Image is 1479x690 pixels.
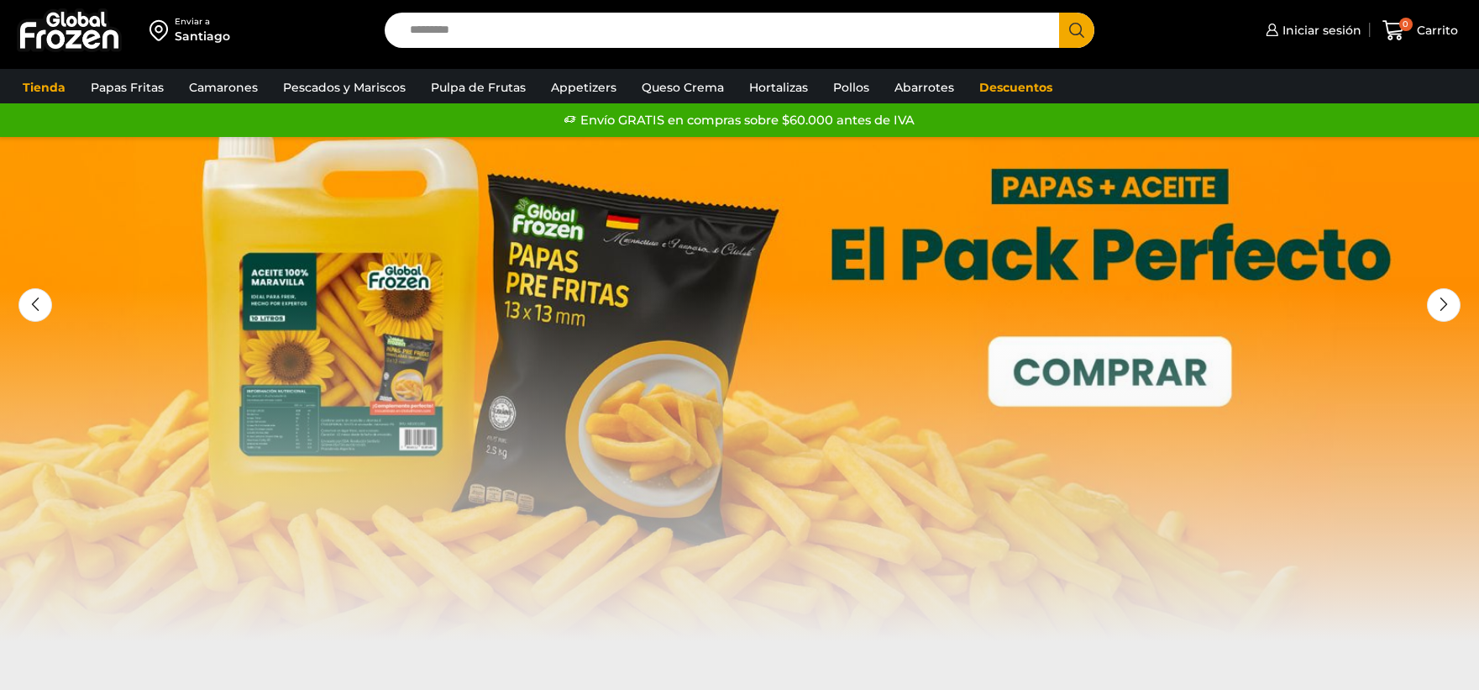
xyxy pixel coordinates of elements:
[1378,11,1462,50] a: 0 Carrito
[175,28,230,45] div: Santiago
[149,16,175,45] img: address-field-icon.svg
[181,71,266,103] a: Camarones
[543,71,625,103] a: Appetizers
[1059,13,1094,48] button: Search button
[971,71,1061,103] a: Descuentos
[1261,13,1361,47] a: Iniciar sesión
[422,71,534,103] a: Pulpa de Frutas
[633,71,732,103] a: Queso Crema
[825,71,878,103] a: Pollos
[1413,22,1458,39] span: Carrito
[175,16,230,28] div: Enviar a
[741,71,816,103] a: Hortalizas
[82,71,172,103] a: Papas Fritas
[1399,18,1413,31] span: 0
[14,71,74,103] a: Tienda
[886,71,962,103] a: Abarrotes
[275,71,414,103] a: Pescados y Mariscos
[1278,22,1361,39] span: Iniciar sesión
